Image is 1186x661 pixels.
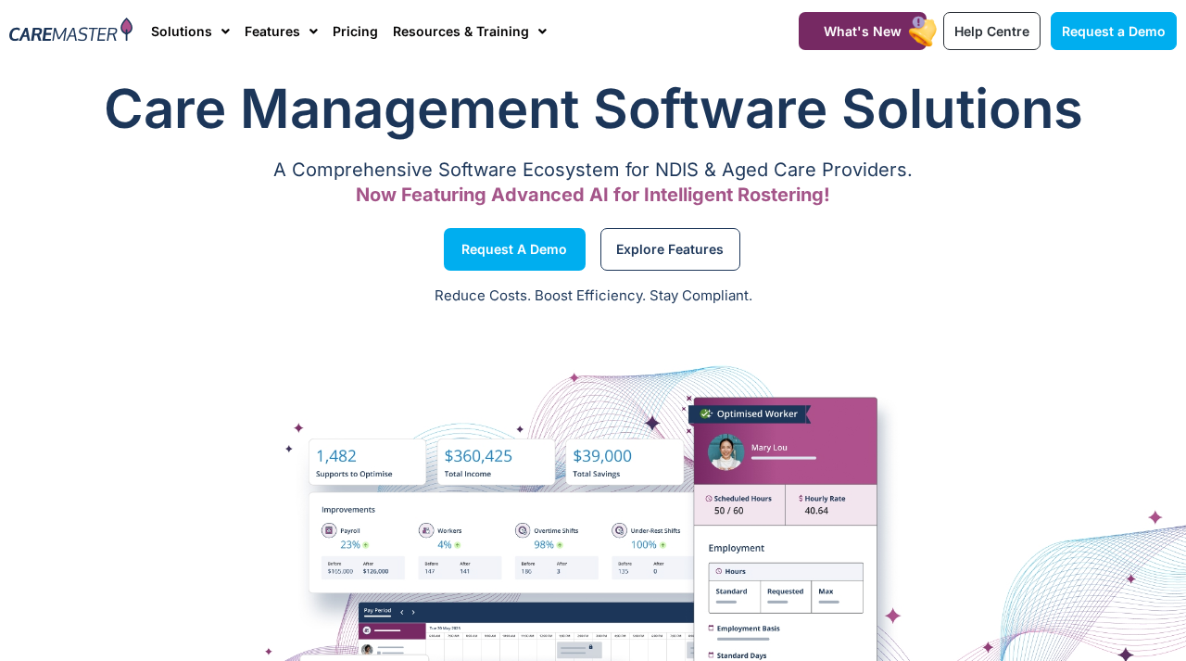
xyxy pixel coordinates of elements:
[943,12,1041,50] a: Help Centre
[9,71,1177,146] h1: Care Management Software Solutions
[824,23,902,39] span: What's New
[616,245,724,254] span: Explore Features
[461,245,567,254] span: Request a Demo
[444,228,586,271] a: Request a Demo
[1051,12,1177,50] a: Request a Demo
[9,18,132,44] img: CareMaster Logo
[600,228,740,271] a: Explore Features
[11,286,1175,307] p: Reduce Costs. Boost Efficiency. Stay Compliant.
[356,184,830,206] span: Now Featuring Advanced AI for Intelligent Rostering!
[954,23,1029,39] span: Help Centre
[1062,23,1166,39] span: Request a Demo
[799,12,927,50] a: What's New
[9,164,1177,176] p: A Comprehensive Software Ecosystem for NDIS & Aged Care Providers.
